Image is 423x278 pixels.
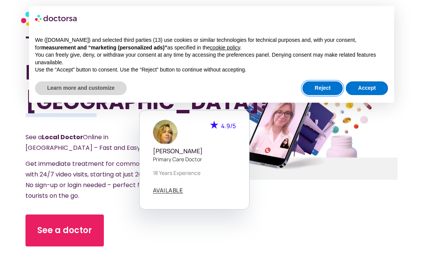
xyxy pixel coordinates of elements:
[221,122,236,130] span: 4.9/5
[153,187,183,194] a: AVAILABLE
[37,224,92,237] span: See a doctor
[42,133,83,141] strong: Local Doctor
[346,81,388,95] button: Accept
[35,12,78,24] img: logo
[153,148,236,155] h5: [PERSON_NAME]
[35,66,388,74] p: Use the “Accept” button to consent. Use the “Reject” button to continue without accepting.
[35,81,127,95] button: Learn more and customize
[210,44,240,51] a: cookie policy
[153,169,236,177] p: 18 years experience
[25,159,162,200] span: Get immediate treatment for common issues with 24/7 video visits, starting at just 20 Euro. No si...
[35,37,388,51] p: We ([DOMAIN_NAME]) and selected third parties (13) use cookies or similar technologies for techni...
[25,133,158,152] span: See a Online in [GEOGRAPHIC_DATA] – Fast and Easy Care.
[302,81,343,95] button: Reject
[153,155,236,163] p: Primary care doctor
[41,44,167,51] strong: measurement and “marketing (personalized ads)”
[153,187,183,193] span: AVAILABLE
[25,214,104,246] a: See a doctor
[35,51,388,66] p: You can freely give, deny, or withdraw your consent at any time by accessing the preferences pane...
